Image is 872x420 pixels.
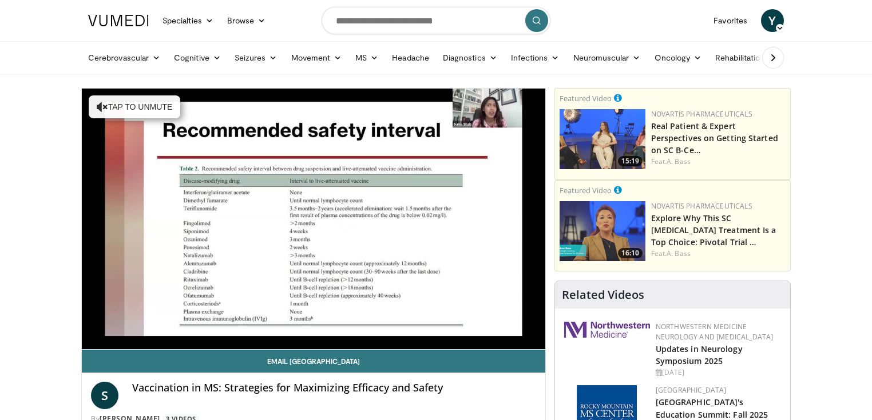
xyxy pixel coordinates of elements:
[667,157,691,166] a: A. Bass
[560,109,645,169] a: 15:19
[284,46,349,69] a: Movement
[667,249,691,258] a: A. Bass
[651,121,778,155] a: Real Patient & Expert Perspectives on Getting Started on SC B-Ce…
[156,9,220,32] a: Specialties
[82,89,545,350] video-js: Video Player
[651,157,786,167] div: Feat.
[656,367,781,378] div: [DATE]
[562,288,644,302] h4: Related Videos
[651,249,786,259] div: Feat.
[132,382,536,394] h4: Vaccination in MS: Strategies for Maximizing Efficacy and Safety
[618,156,643,166] span: 15:19
[648,46,709,69] a: Oncology
[560,185,612,195] small: Featured Video
[708,46,771,69] a: Rehabilitation
[707,9,754,32] a: Favorites
[385,46,436,69] a: Headache
[89,95,180,118] button: Tap to unmute
[656,397,768,419] a: [GEOGRAPHIC_DATA]'s Education Summit: Fall 2025
[618,248,643,258] span: 16:10
[82,350,545,373] a: Email [GEOGRAPHIC_DATA]
[322,7,550,34] input: Search topics, interventions
[656,322,774,342] a: Northwestern Medicine Neurology and [MEDICAL_DATA]
[220,9,273,32] a: Browse
[656,343,743,366] a: Updates in Neurology Symposium 2025
[651,109,752,119] a: Novartis Pharmaceuticals
[566,46,648,69] a: Neuromuscular
[167,46,228,69] a: Cognitive
[228,46,284,69] a: Seizures
[91,382,118,409] a: S
[651,201,752,211] a: Novartis Pharmaceuticals
[651,213,776,247] a: Explore Why This SC [MEDICAL_DATA] Treatment Is a Top Choice: Pivotal Trial …
[560,93,612,103] small: Featured Video
[560,201,645,261] a: 16:10
[761,9,784,32] a: Y
[504,46,566,69] a: Infections
[88,15,149,26] img: VuMedi Logo
[81,46,167,69] a: Cerebrovascular
[564,322,650,338] img: 2a462fb6-9365-492a-ac79-3166a6f924d8.png.150x105_q85_autocrop_double_scale_upscale_version-0.2.jpg
[348,46,385,69] a: MS
[436,46,504,69] a: Diagnostics
[560,109,645,169] img: 2bf30652-7ca6-4be0-8f92-973f220a5948.png.150x105_q85_crop-smart_upscale.png
[656,385,727,395] a: [GEOGRAPHIC_DATA]
[560,201,645,261] img: fac2b8e8-85fa-4965-ac55-c661781e9521.png.150x105_q85_crop-smart_upscale.png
